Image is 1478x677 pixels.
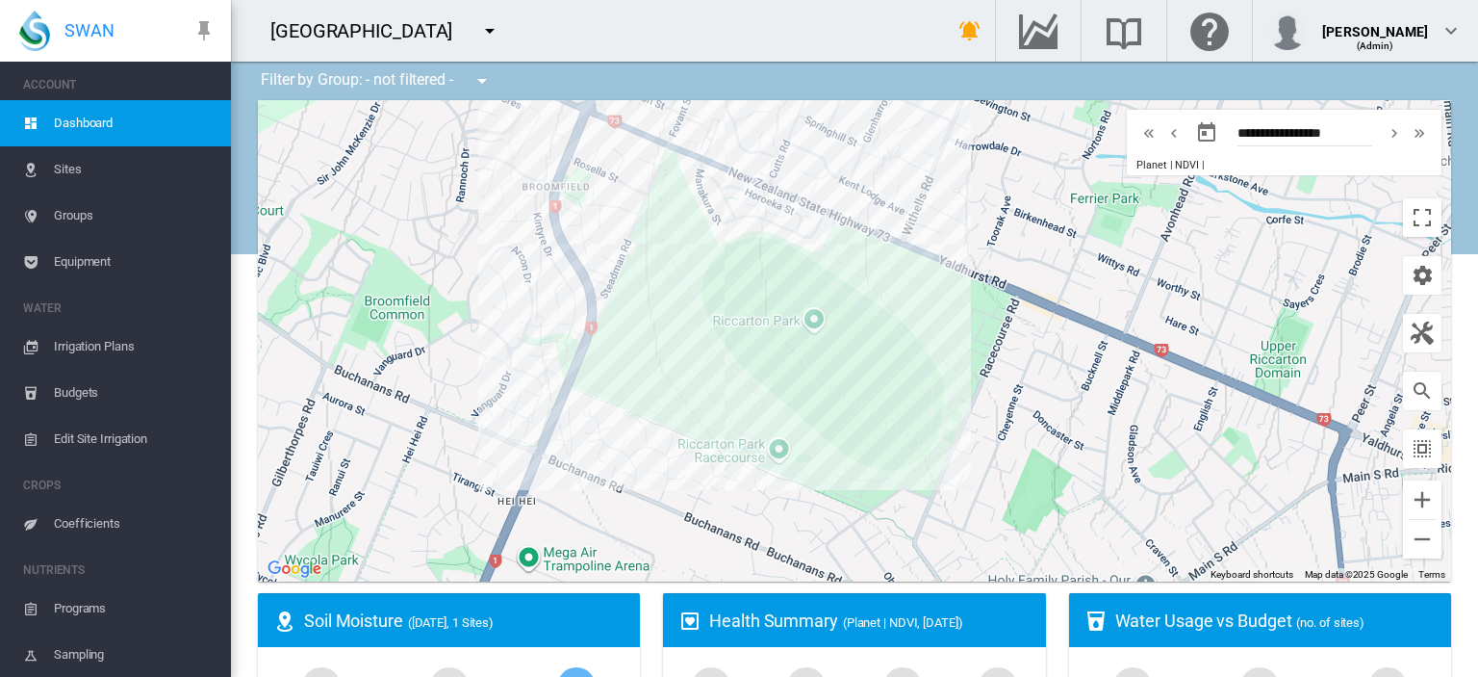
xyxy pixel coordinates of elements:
[709,609,1030,633] div: Health Summary
[1403,520,1441,559] button: Zoom out
[408,615,494,630] span: ([DATE], 1 Sites)
[1384,121,1405,144] md-icon: icon-chevron-right
[1407,121,1432,144] button: icon-chevron-double-right
[1411,379,1434,403] md-icon: icon-magnify
[1186,19,1233,42] md-icon: Click here for help
[1403,256,1441,295] button: icon-cog
[1440,19,1463,42] md-icon: icon-chevron-down
[1382,121,1407,144] button: icon-chevron-right
[263,557,326,582] a: Open this area in Google Maps (opens a new window)
[463,62,501,100] button: icon-menu-down
[246,62,507,100] div: Filter by Group: - not filtered -
[1403,430,1441,468] button: icon-select-all
[1187,114,1226,152] button: md-calendar
[304,609,624,633] div: Soil Moisture
[1015,19,1061,42] md-icon: Go to the Data Hub
[1161,121,1186,144] button: icon-chevron-left
[19,11,50,51] img: SWAN-Landscape-Logo-Colour-drop.png
[471,12,509,50] button: icon-menu-down
[1411,264,1434,287] md-icon: icon-cog
[958,19,981,42] md-icon: icon-bell-ring
[1411,437,1434,460] md-icon: icon-select-all
[1101,19,1147,42] md-icon: Search the knowledge base
[1305,569,1408,580] span: Map data ©2025 Google
[54,501,216,547] span: Coefficients
[1268,12,1307,50] img: profile.jpg
[54,416,216,462] span: Edit Site Irrigation
[1084,610,1108,633] md-icon: icon-cup-water
[1136,159,1199,171] span: Planet | NDVI
[1357,40,1394,51] span: (Admin)
[54,586,216,632] span: Programs
[1163,121,1185,144] md-icon: icon-chevron-left
[1403,372,1441,410] button: icon-magnify
[1210,568,1293,582] button: Keyboard shortcuts
[54,193,216,239] span: Groups
[1418,569,1445,580] a: Terms
[1202,159,1205,171] span: |
[478,19,501,42] md-icon: icon-menu-down
[54,324,216,370] span: Irrigation Plans
[263,557,326,582] img: Google
[192,19,216,42] md-icon: icon-pin
[1136,121,1161,144] button: icon-chevron-double-left
[270,17,470,44] div: [GEOGRAPHIC_DATA]
[678,610,701,633] md-icon: icon-heart-box-outline
[843,615,963,630] span: (Planet | NDVI, [DATE])
[54,239,216,285] span: Equipment
[1403,198,1441,237] button: Toggle fullscreen view
[23,555,216,586] span: NUTRIENTS
[1115,609,1436,633] div: Water Usage vs Budget
[273,610,296,633] md-icon: icon-map-marker-radius
[54,146,216,193] span: Sites
[54,100,216,146] span: Dashboard
[54,370,216,416] span: Budgets
[64,18,115,42] span: SWAN
[23,69,216,100] span: ACCOUNT
[1138,121,1159,144] md-icon: icon-chevron-double-left
[951,12,989,50] button: icon-bell-ring
[1409,121,1430,144] md-icon: icon-chevron-double-right
[1296,615,1364,630] span: (no. of sites)
[471,69,494,92] md-icon: icon-menu-down
[1322,14,1428,34] div: [PERSON_NAME]
[1403,481,1441,519] button: Zoom in
[23,470,216,501] span: CROPS
[23,293,216,324] span: WATER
